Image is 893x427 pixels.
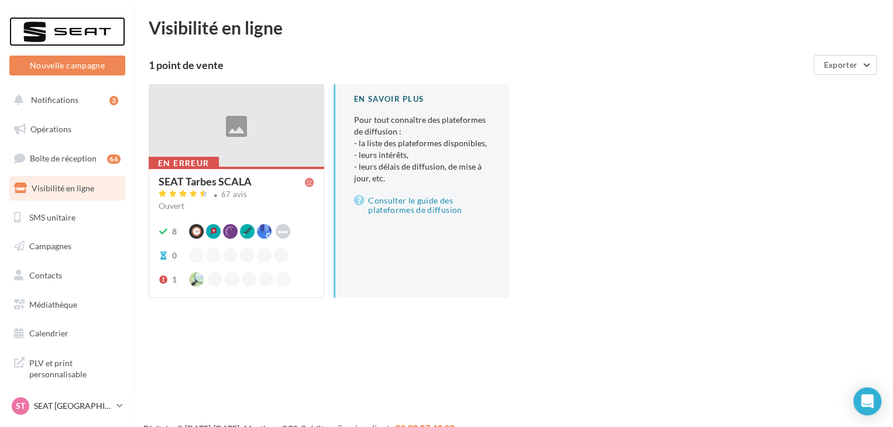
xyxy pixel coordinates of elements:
span: Ouvert [159,201,184,211]
div: 1 point de vente [149,60,809,70]
div: 1 [172,274,177,285]
div: 8 [172,226,177,237]
button: Nouvelle campagne [9,56,125,75]
a: Consulter le guide des plateformes de diffusion [354,194,490,217]
span: Médiathèque [29,299,77,309]
span: PLV et print personnalisable [29,355,121,380]
span: Campagnes [29,241,71,251]
div: SEAT Tarbes SCALA [159,176,252,187]
span: Contacts [29,270,62,280]
a: Campagnes [7,234,128,259]
a: Campagnes DataOnDemand [7,390,128,424]
li: - leurs délais de diffusion, de mise à jour, etc. [354,161,490,184]
a: Visibilité en ligne [7,176,128,201]
span: Opérations [30,124,71,134]
div: Visibilité en ligne [149,19,879,36]
span: Visibilité en ligne [32,183,94,193]
a: Médiathèque [7,292,128,317]
a: Calendrier [7,321,128,346]
span: ST [16,400,25,412]
div: 3 [109,96,118,105]
span: Calendrier [29,328,68,338]
p: SEAT [GEOGRAPHIC_DATA] [34,400,112,412]
div: 67 avis [221,191,247,198]
a: Contacts [7,263,128,288]
li: - la liste des plateformes disponibles, [354,137,490,149]
li: - leurs intérêts, [354,149,490,161]
a: 67 avis [159,188,314,202]
p: Pour tout connaître des plateformes de diffusion : [354,114,490,184]
a: SMS unitaire [7,205,128,230]
span: Exporter [823,60,857,70]
a: PLV et print personnalisable [7,350,128,385]
div: Open Intercom Messenger [853,387,881,415]
button: Notifications 3 [7,88,123,112]
span: Campagnes DataOnDemand [29,394,121,419]
button: Exporter [813,55,877,75]
span: SMS unitaire [29,212,75,222]
a: ST SEAT [GEOGRAPHIC_DATA] [9,395,125,417]
div: En erreur [149,157,219,170]
a: Opérations [7,117,128,142]
a: Boîte de réception66 [7,146,128,171]
span: Notifications [31,95,78,105]
span: Boîte de réception [30,153,97,163]
div: En savoir plus [354,94,490,105]
div: 0 [172,250,177,261]
div: 66 [107,154,121,164]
